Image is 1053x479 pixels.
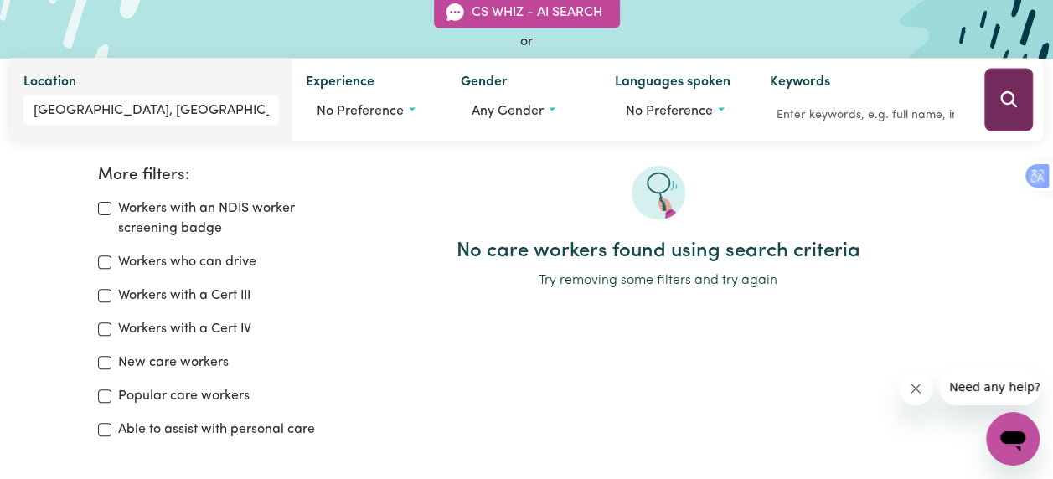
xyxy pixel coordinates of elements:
[460,95,587,127] button: Worker gender preference
[615,72,730,95] label: Languages spoken
[10,12,101,25] span: Need any help?
[317,105,404,118] span: No preference
[361,270,955,291] p: Try removing some filters and try again
[10,32,1043,52] div: or
[361,239,955,264] h2: No care workers found using search criteria
[939,368,1040,405] iframe: Message from company
[615,95,742,127] button: Worker language preferences
[23,72,76,95] label: Location
[118,420,315,440] label: Able to assist with personal care
[626,105,713,118] span: No preference
[118,319,251,339] label: Workers with a Cert IV
[899,372,932,405] iframe: Close message
[769,102,961,128] input: Enter keywords, e.g. full name, interests
[306,95,433,127] button: Worker experience options
[118,353,229,373] label: New care workers
[98,166,341,185] h2: More filters:
[306,72,374,95] label: Experience
[460,72,507,95] label: Gender
[23,95,279,126] input: Enter a suburb
[118,252,256,272] label: Workers who can drive
[986,412,1040,466] iframe: Button to launch messaging window
[471,105,543,118] span: Any gender
[984,69,1033,131] button: Search
[769,72,829,95] label: Keywords
[118,198,341,239] label: Workers with an NDIS worker screening badge
[118,386,250,406] label: Popular care workers
[118,286,250,306] label: Workers with a Cert III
